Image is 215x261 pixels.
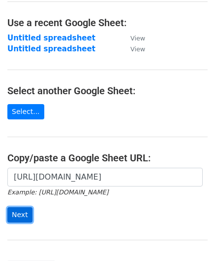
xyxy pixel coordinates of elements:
[7,104,44,119] a: Select...
[7,188,108,196] small: Example: [URL][DOMAIN_NAME]
[130,35,145,42] small: View
[130,45,145,53] small: View
[7,44,95,53] a: Untitled spreadsheet
[121,44,145,53] a: View
[7,34,95,42] a: Untitled spreadsheet
[7,85,208,97] h4: Select another Google Sheet:
[166,214,215,261] iframe: Chat Widget
[121,34,145,42] a: View
[7,207,32,223] input: Next
[7,152,208,164] h4: Copy/paste a Google Sheet URL:
[7,168,203,186] input: Paste your Google Sheet URL here
[7,17,208,29] h4: Use a recent Google Sheet:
